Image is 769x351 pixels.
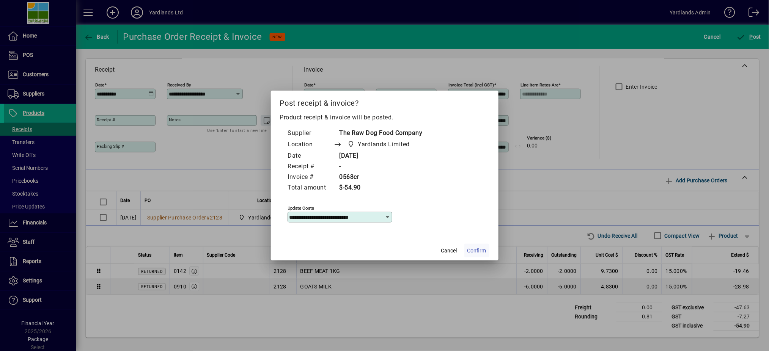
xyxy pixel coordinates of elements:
[334,183,425,193] td: $-54.90
[288,161,334,172] td: Receipt #
[288,205,315,211] mat-label: Update costs
[288,128,334,139] td: Supplier
[346,139,413,150] span: Yardlands Limited
[271,91,499,113] h2: Post receipt & invoice?
[467,247,486,255] span: Confirm
[334,172,425,183] td: 0568cr
[334,151,425,161] td: [DATE]
[441,247,457,255] span: Cancel
[334,161,425,172] td: -
[334,128,425,139] td: The Raw Dog Food Company
[288,139,334,151] td: Location
[288,183,334,193] td: Total amount
[464,244,489,257] button: Confirm
[288,151,334,161] td: Date
[437,244,461,257] button: Cancel
[288,172,334,183] td: Invoice #
[358,140,410,149] span: Yardlands Limited
[280,113,489,122] p: Product receipt & invoice will be posted.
